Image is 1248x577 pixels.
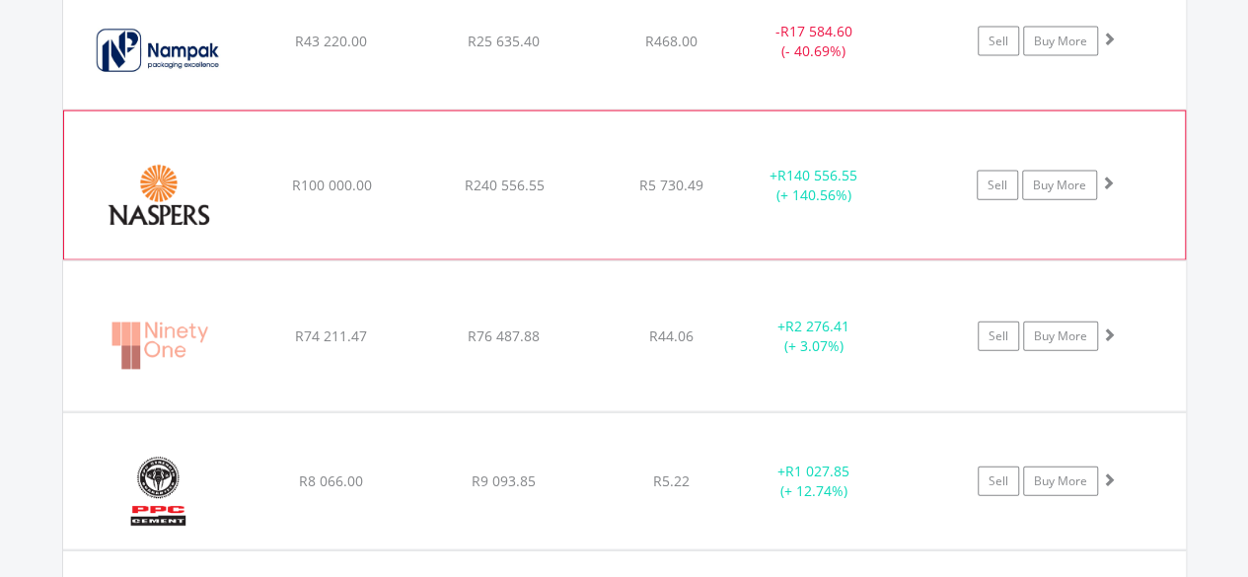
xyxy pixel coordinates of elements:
img: EQU.ZA.PPC.png [73,438,243,544]
a: Sell [978,27,1019,56]
span: R17 584.60 [780,22,852,40]
a: Sell [977,171,1018,200]
a: Buy More [1023,322,1098,351]
a: Buy More [1022,171,1097,200]
span: R468.00 [645,32,697,50]
a: Sell [978,467,1019,496]
span: R74 211.47 [295,326,367,345]
span: R8 066.00 [299,471,363,490]
img: EQU.ZA.NPN.png [74,136,244,254]
span: R5.22 [653,471,690,490]
span: R5 730.49 [639,176,703,194]
a: Sell [978,322,1019,351]
span: R43 220.00 [295,32,367,50]
div: + (+ 3.07%) [740,317,889,356]
span: R1 027.85 [785,462,849,480]
span: R44.06 [649,326,694,345]
div: + (+ 12.74%) [740,462,889,501]
span: R100 000.00 [291,176,371,194]
div: + (+ 140.56%) [739,166,887,205]
span: R2 276.41 [785,317,849,335]
a: Buy More [1023,27,1098,56]
span: R9 093.85 [472,471,536,490]
div: - (- 40.69%) [740,22,889,61]
span: R140 556.55 [777,166,857,184]
span: R76 487.88 [468,326,540,345]
img: EQU.ZA.NY1.png [73,286,243,406]
span: R240 556.55 [464,176,544,194]
span: R25 635.40 [468,32,540,50]
a: Buy More [1023,467,1098,496]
